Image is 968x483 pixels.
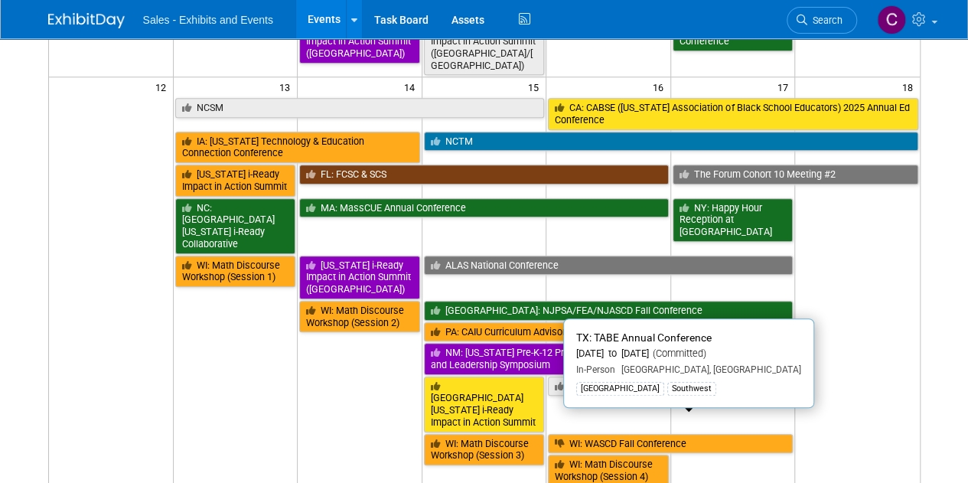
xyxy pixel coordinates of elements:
[673,165,918,184] a: The Forum Cohort 10 Meeting #2
[175,132,420,163] a: IA: [US_STATE] Technology & Education Connection Conference
[299,301,420,332] a: WI: Math Discourse Workshop (Session 2)
[576,348,801,361] div: [DATE] to [DATE]
[299,165,669,184] a: FL: FCSC & SCS
[526,77,546,96] span: 15
[787,7,857,34] a: Search
[175,198,296,254] a: NC: [GEOGRAPHIC_DATA][US_STATE] i-Ready Collaborative
[651,77,670,96] span: 16
[424,256,794,276] a: ALAS National Conference
[649,348,706,359] span: (Committed)
[424,301,794,321] a: [GEOGRAPHIC_DATA]: NJPSA/FEA/NJASCD Fall Conference
[175,165,296,196] a: [US_STATE] i-Ready Impact in Action Summit
[548,377,793,397] a: Schools of the Future
[576,382,664,396] div: [GEOGRAPHIC_DATA]
[807,15,843,26] span: Search
[424,322,794,342] a: PA: CAIU Curriculum Advisory Council (CAC) Conference
[424,434,545,465] a: WI: Math Discourse Workshop (Session 3)
[299,19,420,63] a: [US_STATE] i-Ready Impact in Action Summit ([GEOGRAPHIC_DATA])
[143,14,273,26] span: Sales - Exhibits and Events
[775,77,794,96] span: 17
[299,256,420,299] a: [US_STATE] i-Ready Impact in Action Summit ([GEOGRAPHIC_DATA])
[901,77,920,96] span: 18
[424,343,669,374] a: NM: [US_STATE] Pre-K-12 Principals Conference and Leadership Symposium
[667,382,716,396] div: Southwest
[278,77,297,96] span: 13
[175,256,296,287] a: WI: Math Discourse Workshop (Session 1)
[576,331,712,344] span: TX: TABE Annual Conference
[424,19,545,75] a: Mid-Atlantic i-Ready Impact in Action Summit ([GEOGRAPHIC_DATA]/[GEOGRAPHIC_DATA])
[403,77,422,96] span: 14
[673,198,794,242] a: NY: Happy Hour Reception at [GEOGRAPHIC_DATA]
[299,198,669,218] a: MA: MassCUE Annual Conference
[175,98,545,118] a: NCSM
[424,377,545,432] a: [GEOGRAPHIC_DATA][US_STATE] i-Ready Impact in Action Summit
[576,364,615,375] span: In-Person
[154,77,173,96] span: 12
[48,13,125,28] img: ExhibitDay
[877,5,906,34] img: Christine Lurz
[424,132,918,152] a: NCTM
[548,434,793,454] a: WI: WASCD Fall Conference
[548,98,917,129] a: CA: CABSE ([US_STATE] Association of Black School Educators) 2025 Annual Ed Conference
[615,364,801,375] span: [GEOGRAPHIC_DATA], [GEOGRAPHIC_DATA]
